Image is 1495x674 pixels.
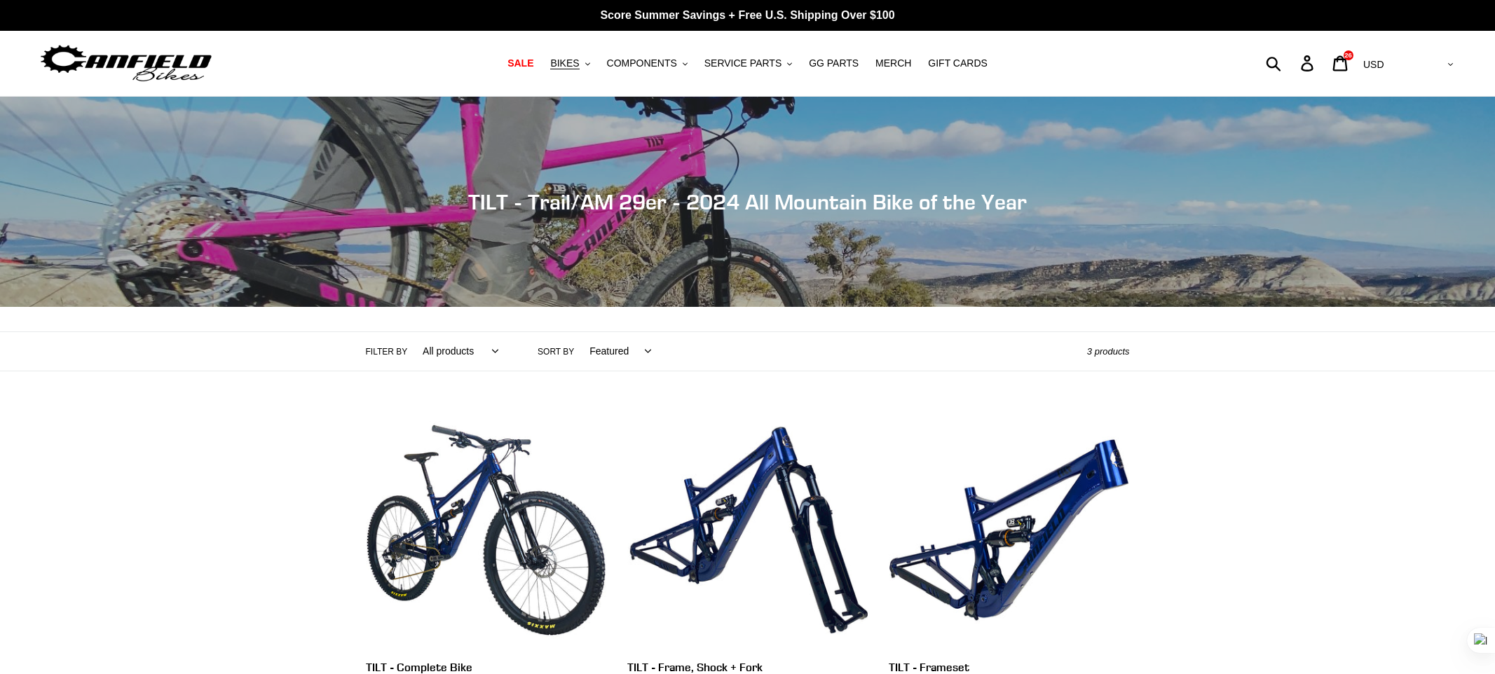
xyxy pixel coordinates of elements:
[1344,52,1352,59] span: 26
[39,41,214,85] img: Canfield Bikes
[704,57,781,69] span: SERVICE PARTS
[697,54,799,73] button: SERVICE PARTS
[921,54,995,73] a: GIFT CARDS
[928,57,988,69] span: GIFT CARDS
[607,57,677,69] span: COMPONENTS
[1274,48,1309,78] input: Search
[802,54,866,73] a: GG PARTS
[543,54,596,73] button: BIKES
[875,57,911,69] span: MERCH
[538,345,574,358] label: Sort by
[1087,346,1130,357] span: 3 products
[600,54,695,73] button: COMPONENTS
[500,54,540,73] a: SALE
[1325,48,1358,78] a: 26
[550,57,579,69] span: BIKES
[868,54,918,73] a: MERCH
[468,189,1027,214] span: TILT - Trail/AM 29er - 2024 All Mountain Bike of the Year
[809,57,859,69] span: GG PARTS
[507,57,533,69] span: SALE
[366,345,408,358] label: Filter by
